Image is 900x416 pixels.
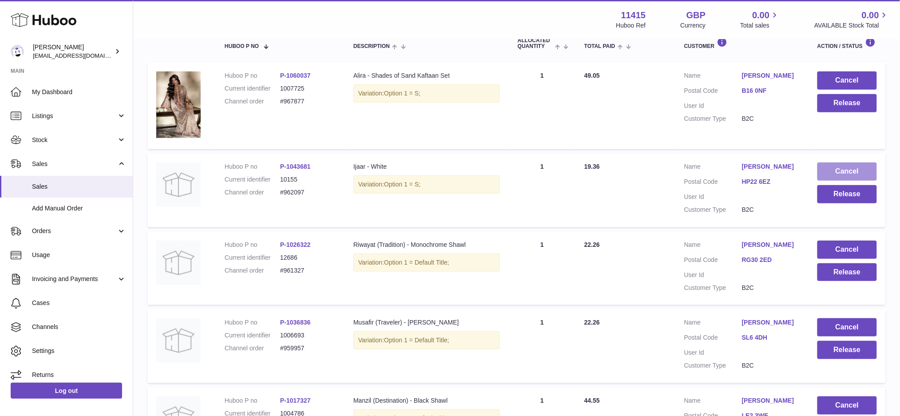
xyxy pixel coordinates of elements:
span: Total sales [740,21,780,30]
dt: Channel order [225,188,280,197]
strong: 11415 [621,9,646,21]
img: no-photo.jpg [156,241,201,285]
dt: Huboo P no [225,162,280,171]
span: Invoicing and Payments [32,275,117,283]
dt: User Id [684,349,742,357]
div: Huboo Ref [616,21,646,30]
div: Action / Status [817,37,877,49]
div: Variation: [353,331,500,349]
dt: Name [684,318,742,329]
button: Cancel [817,71,877,90]
span: Option 1 = S; [384,181,420,188]
dt: Customer Type [684,206,742,214]
dd: 1007725 [280,84,336,93]
span: 49.05 [584,72,600,79]
div: Variation: [353,254,500,272]
dt: Customer Type [684,115,742,123]
strong: GBP [686,9,706,21]
span: Huboo P no [225,44,259,49]
dt: Channel order [225,97,280,106]
a: [PERSON_NAME] [742,241,800,249]
div: Musafir (Traveler) - [PERSON_NAME] [353,318,500,327]
td: 1 [509,63,575,149]
dd: B2C [742,361,800,370]
dd: #962097 [280,188,336,197]
dt: Channel order [225,344,280,353]
button: Release [817,185,877,203]
dt: Current identifier [225,175,280,184]
dt: Postal Code [684,87,742,97]
span: Option 1 = S; [384,90,420,97]
dt: Postal Code [684,333,742,344]
span: Listings [32,112,117,120]
td: 1 [509,309,575,383]
dd: #961327 [280,266,336,275]
dt: Huboo P no [225,71,280,80]
div: Riwayat (Tradition) - Monochrome Shawl [353,241,500,249]
dt: Customer Type [684,284,742,292]
span: My Dashboard [32,88,126,96]
span: Channels [32,323,126,331]
div: Currency [681,21,706,30]
dd: 12686 [280,254,336,262]
span: 22.26 [584,319,600,326]
button: Release [817,263,877,281]
dt: Postal Code [684,178,742,188]
span: Total paid [584,44,615,49]
dd: B2C [742,206,800,214]
span: Option 1 = Default Title; [384,337,449,344]
td: 1 [509,154,575,227]
span: Stock [32,136,117,144]
dt: User Id [684,102,742,110]
dt: User Id [684,193,742,201]
dd: #959957 [280,344,336,353]
span: 22.26 [584,241,600,248]
span: 0.00 [862,9,879,21]
a: [PERSON_NAME] [742,318,800,327]
dd: 10155 [280,175,336,184]
span: Orders [32,227,117,235]
span: Returns [32,371,126,379]
span: 19.36 [584,163,600,170]
dd: B2C [742,115,800,123]
span: Settings [32,347,126,355]
span: Add Manual Order [32,204,126,213]
div: [PERSON_NAME] [33,43,113,60]
button: Release [817,94,877,112]
span: Option 1 = Default Title; [384,259,449,266]
div: Variation: [353,175,500,194]
a: Log out [11,383,122,399]
dt: Name [684,241,742,251]
span: Description [353,44,390,49]
div: Customer [684,37,800,49]
img: care@shopmanto.uk [11,45,24,58]
img: no-photo.jpg [156,318,201,363]
td: 1 [509,232,575,305]
img: 3_0695ed5d-3b57-474c-9a80-29de545e2021.webp [156,71,201,138]
dt: Name [684,71,742,82]
div: Manzil (Destination) - Black Shawl [353,396,500,405]
button: Cancel [817,396,877,415]
a: P-1036836 [280,319,311,326]
img: no-photo.jpg [156,162,201,207]
a: RG30 2ED [742,256,800,264]
dt: Huboo P no [225,318,280,327]
a: HP22 6EZ [742,178,800,186]
div: Ijaar - White [353,162,500,171]
dd: B2C [742,284,800,292]
div: Variation: [353,84,500,103]
button: Cancel [817,162,877,181]
button: Release [817,341,877,359]
dd: #967877 [280,97,336,106]
dt: Huboo P no [225,241,280,249]
dt: Current identifier [225,84,280,93]
a: P-1026322 [280,241,311,248]
dt: Name [684,396,742,407]
dt: Current identifier [225,331,280,340]
dt: Postal Code [684,256,742,266]
dd: 1006693 [280,331,336,340]
a: P-1060037 [280,72,311,79]
a: [PERSON_NAME] [742,71,800,80]
button: Cancel [817,318,877,337]
a: SL6 4DH [742,333,800,342]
